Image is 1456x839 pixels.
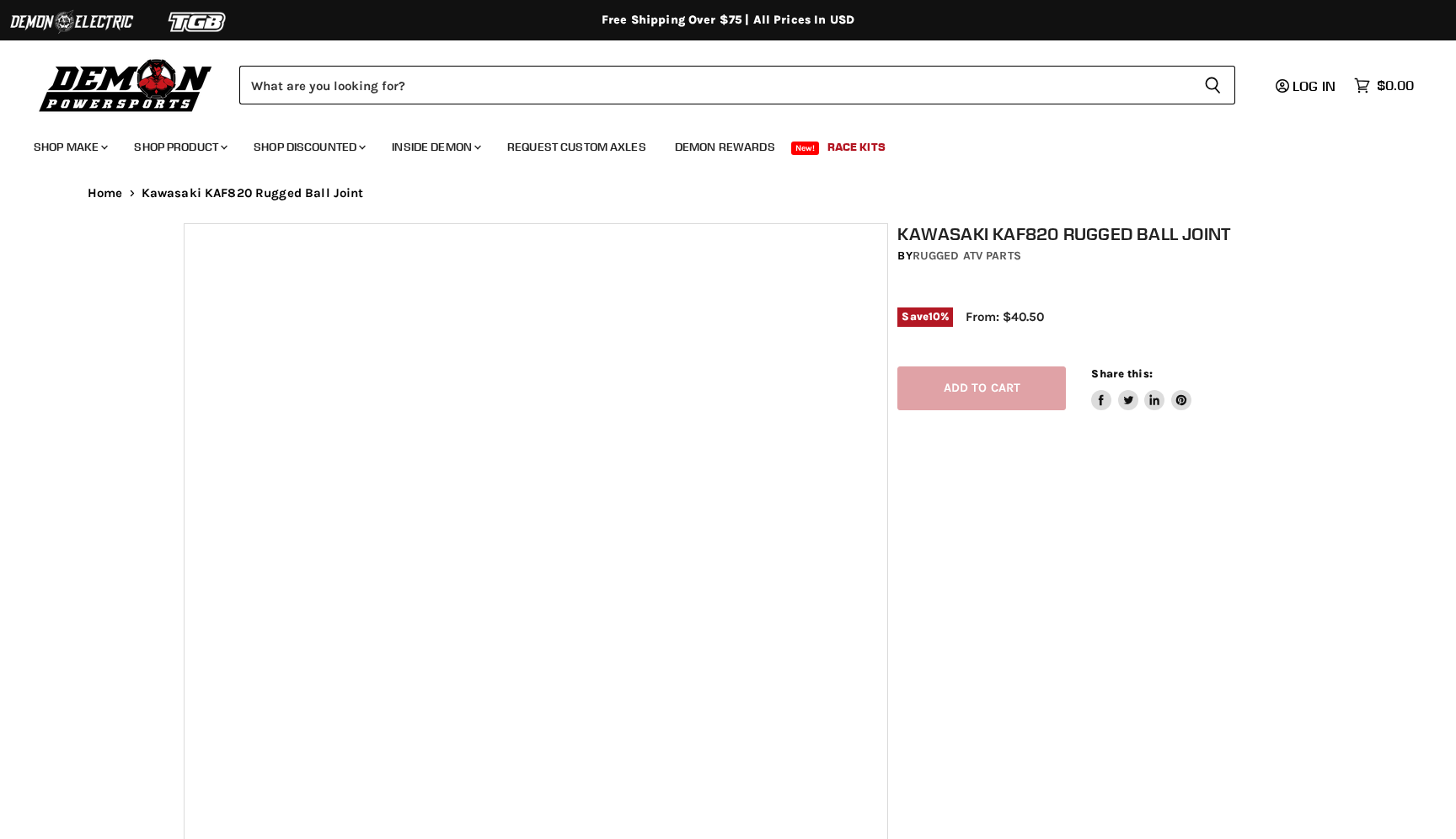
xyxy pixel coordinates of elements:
[239,66,1191,104] input: Search
[21,130,118,164] a: Shop Make
[8,6,135,38] img: Demon Electric Logo 2
[34,55,218,115] img: Demon Powersports
[1191,66,1235,104] button: Search
[54,13,1402,28] div: Free Shipping Over $75 | All Prices In USD
[815,130,898,164] a: Race Kits
[897,223,1282,244] h1: Kawasaki KAF820 Rugged Ball Joint
[1346,73,1422,98] a: $0.00
[897,247,1282,265] div: by
[1377,77,1414,94] span: $0.00
[791,142,820,155] span: New!
[966,309,1044,324] span: From: $40.50
[88,186,123,200] a: Home
[1091,367,1152,380] span: Share this:
[379,130,491,164] a: Inside Demon
[239,66,1235,104] form: Product
[913,248,1021,263] a: Rugged ATV Parts
[929,310,940,323] span: 10
[1268,78,1346,94] a: Log in
[21,123,1410,164] ul: Main menu
[241,130,376,164] a: Shop Discounted
[495,130,659,164] a: Request Custom Axles
[1293,77,1336,94] span: Log in
[121,130,238,164] a: Shop Product
[1091,366,1191,411] aside: Share this:
[897,307,953,326] span: Save %
[135,6,261,38] img: TGB Logo 2
[662,130,788,164] a: Demon Rewards
[142,186,364,200] span: Kawasaki KAF820 Rugged Ball Joint
[54,186,1402,200] nav: Breadcrumbs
